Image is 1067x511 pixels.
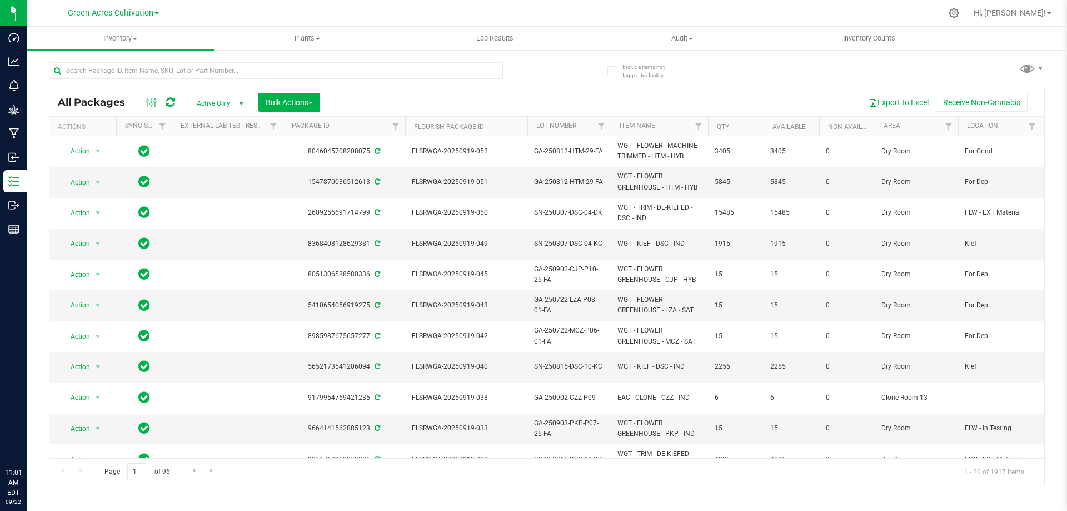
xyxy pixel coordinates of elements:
[8,56,19,67] inline-svg: Analytics
[936,93,1028,112] button: Receive Non-Cannabis
[881,269,951,280] span: Dry Room
[772,123,806,131] a: Available
[826,146,868,157] span: 0
[884,122,900,130] a: Area
[826,361,868,372] span: 0
[589,33,775,43] span: Audit
[715,361,757,372] span: 2255
[33,420,46,434] iframe: Resource center unread badge
[828,33,910,43] span: Inventory Counts
[412,146,521,157] span: FLSRWGA-20250919-052
[881,454,951,465] span: Dry Room
[61,143,91,159] span: Action
[412,454,521,465] span: FLSRWGA-20250919-029
[770,393,812,403] span: 6
[826,331,868,341] span: 0
[770,269,812,280] span: 15
[281,177,407,187] div: 1547870036512613
[770,239,812,249] span: 1915
[770,146,812,157] span: 3405
[186,463,202,478] a: Go to the next page
[138,452,150,467] span: In Sync
[715,269,757,280] span: 15
[373,394,380,401] span: Sync from Compliance System
[281,331,407,341] div: 8985987675657277
[881,331,951,341] span: Dry Room
[881,177,951,187] span: Dry Room
[881,239,951,249] span: Dry Room
[61,390,91,405] span: Action
[965,361,1035,372] span: Kief
[826,300,868,311] span: 0
[281,269,407,280] div: 8051306588580336
[61,297,91,313] span: Action
[61,329,91,344] span: Action
[373,209,380,216] span: Sync from Compliance System
[534,295,604,316] span: GA-250722-LZA-P08-01-FA
[8,80,19,91] inline-svg: Monitoring
[955,463,1033,480] span: 1 - 20 of 1917 items
[617,141,701,162] span: WGT - FLOWER - MACHINE TRIMMED - HTM - HYB
[620,122,655,130] a: Item Name
[414,123,484,131] a: Flourish Package ID
[536,122,576,130] a: Lot Number
[5,468,22,498] p: 11:01 AM EDT
[534,264,604,285] span: GA-250902-CJP-P10-25-FA
[138,205,150,220] span: In Sync
[881,393,951,403] span: Clone Room 13
[8,224,19,235] inline-svg: Reports
[91,297,105,313] span: select
[127,463,147,480] input: 1
[715,146,757,157] span: 3405
[881,300,951,311] span: Dry Room
[138,143,150,159] span: In Sync
[8,104,19,115] inline-svg: Grow
[965,454,1035,465] span: FLW - EXT Material
[91,390,105,405] span: select
[826,239,868,249] span: 0
[373,332,380,340] span: Sync from Compliance System
[401,27,589,50] a: Lab Results
[965,146,1035,157] span: For Grind
[91,175,105,190] span: select
[770,361,812,372] span: 2255
[826,269,868,280] span: 0
[776,27,963,50] a: Inventory Counts
[826,177,868,187] span: 0
[91,205,105,221] span: select
[412,300,521,311] span: FLSRWGA-20250919-043
[715,393,757,403] span: 6
[281,361,407,372] div: 5652173541206094
[138,328,150,344] span: In Sync
[974,8,1046,17] span: Hi, [PERSON_NAME]!
[125,122,168,130] a: Sync Status
[617,418,701,439] span: WGT - FLOWER GREENHOUSE - PKP - IND
[61,359,91,375] span: Action
[91,236,105,251] span: select
[8,176,19,187] inline-svg: Inventory
[461,33,528,43] span: Lab Results
[770,454,812,465] span: 4085
[690,117,708,136] a: Filter
[265,117,283,136] a: Filter
[770,300,812,311] span: 15
[715,177,757,187] span: 5845
[412,177,521,187] span: FLSRWGA-20250919-051
[8,128,19,139] inline-svg: Manufacturing
[27,33,214,43] span: Inventory
[967,122,998,130] a: Location
[11,422,44,455] iframe: Resource center
[91,359,105,375] span: select
[617,449,701,470] span: WGT - TRIM - DE-KIEFED - DSC - IND
[617,239,701,249] span: WGT - KIEF - DSC - IND
[534,239,604,249] span: SN-250307-DSC-04-KC
[91,329,105,344] span: select
[617,264,701,285] span: WGT - FLOWER GREENHOUSE - CJP - HYB
[58,96,136,108] span: All Packages
[91,267,105,282] span: select
[8,200,19,211] inline-svg: Outbound
[534,393,604,403] span: GA-250902-CZZ-P09
[534,454,604,465] span: SN-250815-DSC-10-DK
[940,117,958,136] a: Filter
[534,146,604,157] span: GA-250812-HTM-29-FA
